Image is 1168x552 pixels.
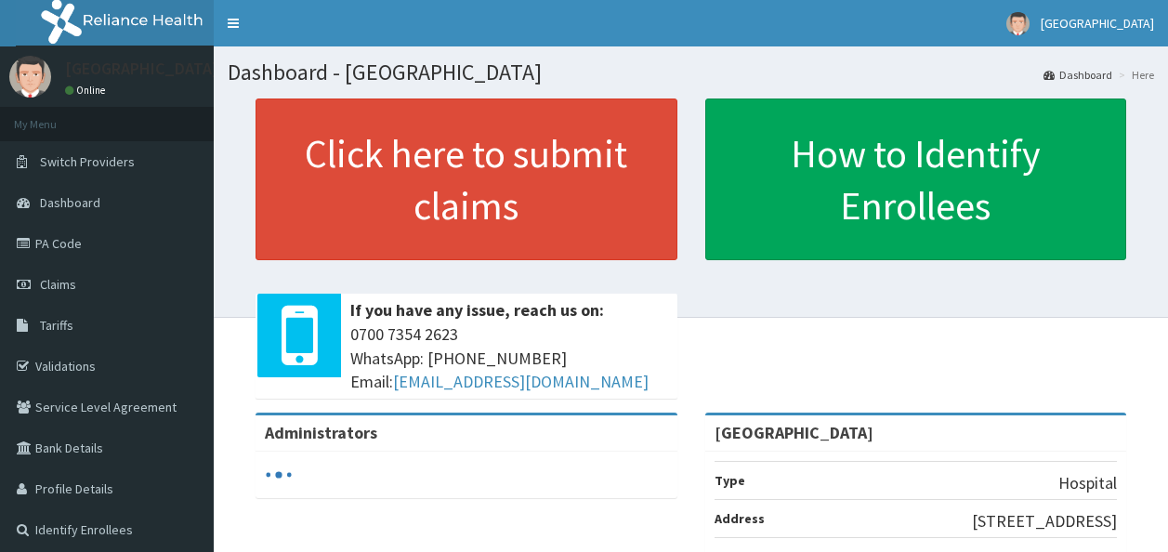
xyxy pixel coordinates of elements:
strong: [GEOGRAPHIC_DATA] [715,422,873,443]
a: [EMAIL_ADDRESS][DOMAIN_NAME] [393,371,649,392]
a: Online [65,84,110,97]
p: [GEOGRAPHIC_DATA] [65,60,218,77]
a: Dashboard [1043,67,1112,83]
b: Type [715,472,745,489]
span: Claims [40,276,76,293]
a: How to Identify Enrollees [705,99,1127,260]
span: 0700 7354 2623 WhatsApp: [PHONE_NUMBER] Email: [350,322,668,394]
span: [GEOGRAPHIC_DATA] [1041,15,1154,32]
img: User Image [1006,12,1030,35]
li: Here [1114,67,1154,83]
span: Switch Providers [40,153,135,170]
a: Click here to submit claims [256,99,677,260]
span: Dashboard [40,194,100,211]
p: [STREET_ADDRESS] [972,509,1117,533]
img: User Image [9,56,51,98]
b: If you have any issue, reach us on: [350,299,604,321]
p: Hospital [1058,471,1117,495]
b: Administrators [265,422,377,443]
span: Tariffs [40,317,73,334]
b: Address [715,510,765,527]
svg: audio-loading [265,461,293,489]
h1: Dashboard - [GEOGRAPHIC_DATA] [228,60,1154,85]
